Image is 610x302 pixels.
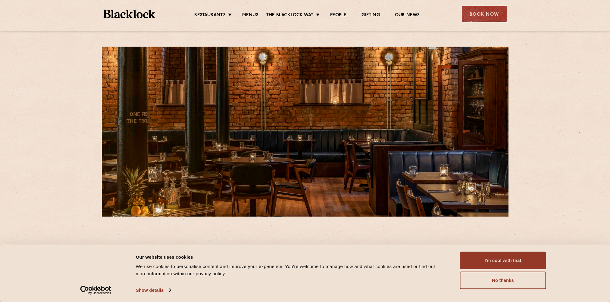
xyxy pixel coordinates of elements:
img: BL_Textured_Logo-footer-cropped.svg [103,10,155,18]
a: People [330,12,346,19]
a: Gifting [361,12,380,19]
a: Usercentrics Cookiebot - opens in a new window [69,286,122,295]
div: Our website uses cookies [136,253,446,260]
a: The Blacklock Way [266,12,314,19]
div: We use cookies to personalise content and improve your experience. You're welcome to manage how a... [136,263,446,277]
a: Our News [395,12,420,19]
button: I'm cool with that [460,252,546,269]
a: Show details [136,286,171,295]
a: Menus [242,12,258,19]
a: Restaurants [194,12,226,19]
div: Book Now [462,6,507,22]
button: No thanks [460,272,546,289]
